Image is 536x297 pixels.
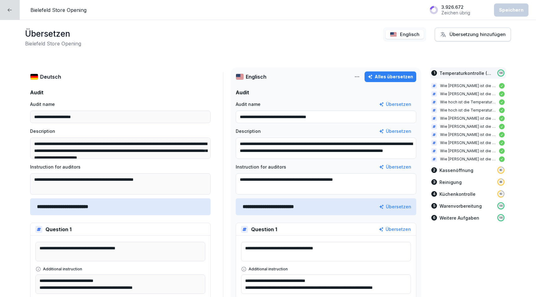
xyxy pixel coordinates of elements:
[435,28,511,41] button: Übersetzung hinzufügen
[439,203,482,209] p: Warenvorbereitung
[439,215,479,221] p: Weitere Aufgaben
[499,7,523,13] div: Speichern
[379,164,411,170] button: Übersetzen
[30,89,211,96] p: Audit
[431,191,437,197] div: 4
[440,132,496,138] p: Wie [PERSON_NAME] ist die Temperatur des Tiefkühlschrank 7?
[40,73,61,81] p: Deutsch
[499,204,503,208] p: 100
[439,179,462,185] p: Reinigung
[246,73,266,81] p: Englisch
[379,101,411,108] button: Übersetzen
[439,167,473,174] p: Kassenöffnung
[440,99,496,105] p: Wie hoch ist die Temperatur der Tiefkühlschublade 3?
[236,128,261,135] p: Description
[249,266,288,272] p: Additional instruction
[43,266,82,272] p: Additional instruction
[494,3,528,17] button: Speichern
[441,10,470,16] p: Zeichen übrig
[30,101,55,108] p: Audit name
[439,70,494,76] p: Temperaturkontrolle (HACCP)
[379,203,411,210] button: Übersetzen
[251,226,277,233] p: Question 1
[500,168,502,172] p: 80
[431,215,437,221] div: 6
[45,226,71,233] p: Question 1
[236,101,260,108] p: Audit name
[431,203,437,209] div: 5
[379,226,411,233] button: Übersetzen
[440,107,496,113] p: Wie hoch ist die Temperatur der Tiefkühlschublade 4?
[30,74,38,80] img: de.svg
[440,140,496,146] p: Wie [PERSON_NAME] ist die Temperatur des Tiefkühlschranks 9?
[440,124,496,129] p: Wie [PERSON_NAME] ist die Temperatur der Tiefkühlschublade 6?
[368,73,413,80] div: Alles übersetzen
[390,32,397,37] img: us.svg
[25,40,81,47] h2: Bielefeld Store Opening
[30,164,81,170] p: Instruction for auditors
[236,164,286,170] p: Instruction for auditors
[400,31,419,38] p: Englisch
[236,89,416,96] p: Audit
[30,128,55,135] p: Description
[441,4,470,10] p: 3.926.672
[431,167,437,173] div: 2
[431,70,437,76] div: 1
[500,180,502,184] p: 88
[499,71,503,75] p: 100
[431,179,437,185] div: 3
[440,148,496,154] p: Wie [PERSON_NAME] ist die Temperatur des Getränke-Kühlschrankes?
[379,128,411,135] button: Übersetzen
[440,83,496,89] p: Wie [PERSON_NAME] ist die Temperatur der Kühkschublade 1?
[500,192,502,196] p: 60
[30,6,87,14] p: Bielefeld Store Opening
[499,216,503,220] p: 100
[365,71,416,82] button: Alles übersetzen
[236,74,244,80] img: us.svg
[440,91,496,97] p: Wie [PERSON_NAME] ist die Temperatur der Kühlschublade 2?
[426,2,488,18] button: 3.926.672Zeichen übrig
[440,116,496,121] p: Wie [PERSON_NAME] ist die Temperatur der Tiefkühlschublade 5?
[440,156,496,162] p: Wie [PERSON_NAME] ist die Temperatur von dem Tiefkühlhaus (oben)?
[25,28,81,40] h1: Übersetzen
[439,191,476,197] p: Küchenkontrolle
[440,31,506,38] div: Übersetzung hinzufügen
